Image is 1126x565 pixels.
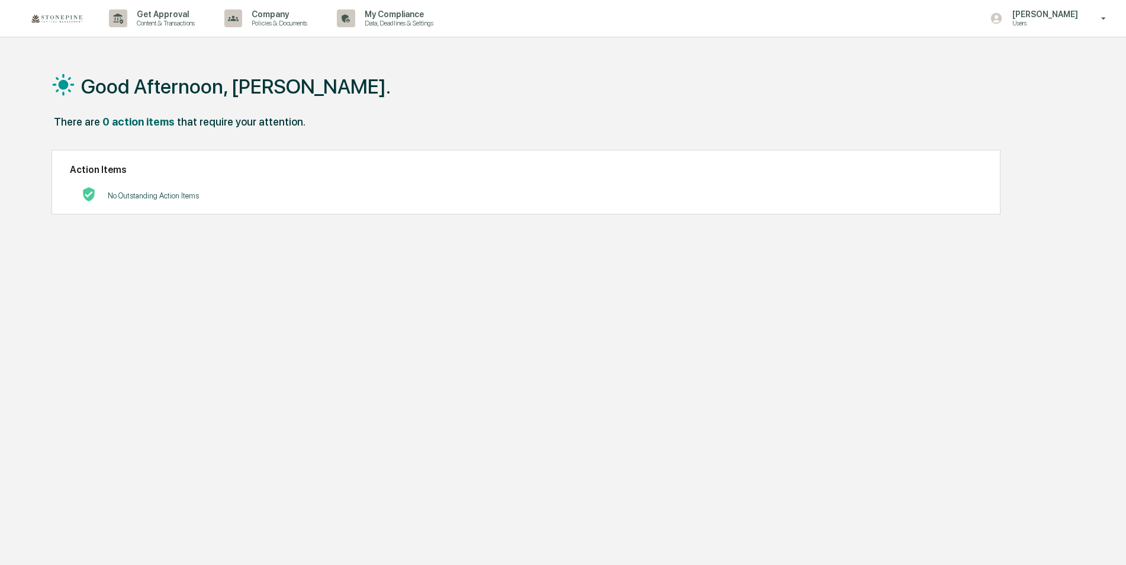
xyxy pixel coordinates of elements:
[54,115,100,128] div: There are
[127,9,201,19] p: Get Approval
[70,164,982,175] h2: Action Items
[355,19,439,27] p: Data, Deadlines & Settings
[102,115,175,128] div: 0 action items
[1003,19,1084,27] p: Users
[127,19,201,27] p: Content & Transactions
[242,9,313,19] p: Company
[242,19,313,27] p: Policies & Documents
[28,12,85,25] img: logo
[82,187,96,201] img: No Actions logo
[355,9,439,19] p: My Compliance
[108,191,199,200] p: No Outstanding Action Items
[81,75,391,98] h1: Good Afternoon, [PERSON_NAME].
[1003,9,1084,19] p: [PERSON_NAME]
[177,115,305,128] div: that require your attention.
